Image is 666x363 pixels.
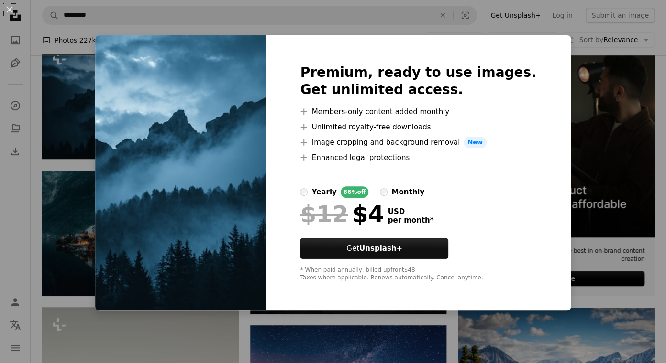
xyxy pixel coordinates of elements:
[380,188,388,196] input: monthly
[359,244,402,253] strong: Unsplash+
[388,207,433,216] span: USD
[300,121,536,133] li: Unlimited royalty-free downloads
[95,35,266,310] img: premium_photo-1686729237226-0f2edb1e8970
[388,216,433,224] span: per month *
[300,238,448,259] button: GetUnsplash+
[300,188,308,196] input: yearly66%off
[300,106,536,117] li: Members-only content added monthly
[300,267,536,282] div: * When paid annually, billed upfront $48 Taxes where applicable. Renews automatically. Cancel any...
[464,137,487,148] span: New
[300,137,536,148] li: Image cropping and background removal
[300,202,348,226] span: $12
[300,64,536,98] h2: Premium, ready to use images. Get unlimited access.
[391,186,424,198] div: monthly
[311,186,336,198] div: yearly
[300,152,536,163] li: Enhanced legal protections
[300,202,384,226] div: $4
[341,186,369,198] div: 66% off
